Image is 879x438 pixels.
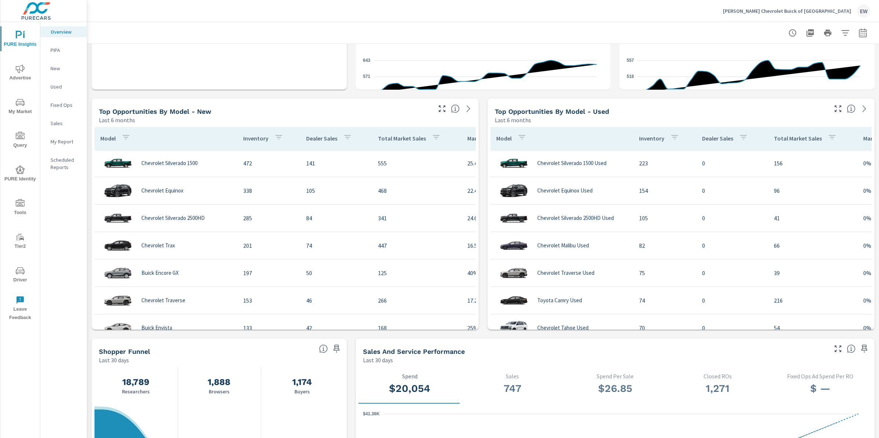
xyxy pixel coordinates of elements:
p: Used [51,83,81,90]
span: Save this to your personalized report [331,343,342,355]
div: My Report [40,136,87,147]
p: 42 [306,323,366,332]
p: Dealer Sales [702,135,733,142]
text: 557 [627,57,634,63]
div: Scheduled Reports [40,154,87,173]
p: PIPA [51,46,81,54]
button: "Export Report to PDF" [803,26,817,40]
p: Toyota Camry Used [537,297,582,304]
p: 22.44% [467,186,531,195]
text: 571 [363,74,370,79]
p: 201 [243,241,294,250]
span: Select a tab to understand performance over the selected time range. [847,344,856,353]
p: Chevrolet Silverado 1500 [141,160,197,166]
p: Sales [51,120,81,127]
p: Buick Envista [141,325,172,331]
p: Chevrolet Silverado 1500 Used [537,160,607,166]
p: Chevrolet Traverse [141,297,185,304]
img: glamour [499,152,528,174]
img: glamour [103,180,133,202]
p: 0 [702,241,762,250]
span: Leave Feedback [3,296,38,322]
div: Used [40,81,87,92]
text: 516 [627,74,634,79]
p: Market Share [467,135,501,142]
p: 96 [774,186,852,195]
h5: Shopper Funnel [99,348,150,355]
img: glamour [499,207,528,229]
p: 54 [774,323,852,332]
p: New [51,65,81,72]
p: 197 [243,269,294,277]
img: glamour [499,235,528,257]
img: glamour [499,262,528,284]
p: Chevrolet Malibu Used [537,242,589,249]
p: 125 [378,269,456,277]
span: My Market [3,98,38,116]
img: glamour [103,289,133,311]
p: 82 [639,241,690,250]
p: 0 [702,296,762,305]
p: 105 [306,186,366,195]
h3: $ — [775,382,866,395]
p: 41 [774,214,852,222]
p: Dealer Sales [306,135,337,142]
p: 40% [467,269,531,277]
p: 341 [378,214,456,222]
p: 50 [306,269,366,277]
p: [PERSON_NAME] Chevrolet Buick of [GEOGRAPHIC_DATA] [723,8,851,14]
p: Fixed Ops Ad Spend Per RO [775,373,866,379]
img: glamour [103,235,133,257]
p: Inventory [243,135,268,142]
span: Save this to your personalized report [858,343,870,355]
p: 0 [702,214,762,222]
div: EW [857,4,870,18]
p: Sales [467,373,558,379]
p: 472 [243,159,294,168]
button: Select Date Range [856,26,870,40]
div: Overview [40,26,87,37]
p: Chevrolet Traverse Used [537,270,594,276]
button: Make Fullscreen [832,343,844,355]
button: Apply Filters [838,26,853,40]
p: 285 [243,214,294,222]
img: glamour [499,317,528,339]
p: Last 30 days [363,356,393,364]
p: 133 [243,323,294,332]
p: 223 [639,159,690,168]
span: Driver [3,266,38,284]
p: 156 [774,159,852,168]
p: Spend [364,373,455,379]
p: 0 [702,159,762,168]
p: 468 [378,186,456,195]
span: Query [3,132,38,150]
img: glamour [103,262,133,284]
span: PURE Identity [3,165,38,183]
span: Tier2 [3,233,38,251]
p: 0 [702,186,762,195]
p: Total Market Sales [774,135,822,142]
p: Last 6 months [495,116,531,124]
img: glamour [103,317,133,339]
p: Spend Per Sale [570,373,660,379]
p: 0 [702,269,762,277]
p: Last 30 days [99,356,129,364]
h3: $20,054 [364,382,455,395]
p: 555 [378,159,456,168]
img: glamour [499,180,528,202]
p: 141 [306,159,366,168]
div: New [40,63,87,74]
text: 643 [363,57,370,63]
p: 84 [306,214,366,222]
p: 39 [774,269,852,277]
span: Advertise [3,64,38,82]
span: Tools [3,199,38,217]
p: 46 [306,296,366,305]
p: 154 [639,186,690,195]
div: Sales [40,118,87,129]
p: 66 [774,241,852,250]
p: 74 [639,296,690,305]
button: Make Fullscreen [436,103,448,115]
h5: Top Opportunities by Model - New [99,108,211,115]
p: 266 [378,296,456,305]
